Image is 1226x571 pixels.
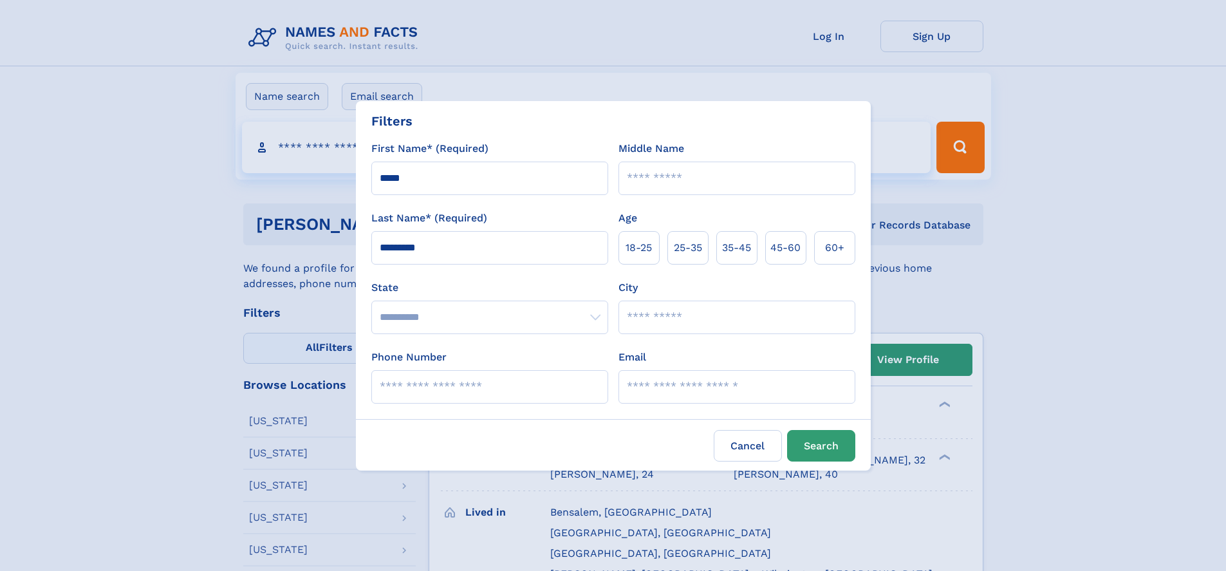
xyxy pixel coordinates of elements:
[770,240,801,256] span: 45‑60
[714,430,782,462] label: Cancel
[618,280,638,295] label: City
[371,141,488,156] label: First Name* (Required)
[371,211,487,226] label: Last Name* (Required)
[626,240,652,256] span: 18‑25
[371,280,608,295] label: State
[674,240,702,256] span: 25‑35
[722,240,751,256] span: 35‑45
[618,211,637,226] label: Age
[825,240,844,256] span: 60+
[787,430,855,462] button: Search
[371,350,447,365] label: Phone Number
[371,111,413,131] div: Filters
[618,350,646,365] label: Email
[618,141,684,156] label: Middle Name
